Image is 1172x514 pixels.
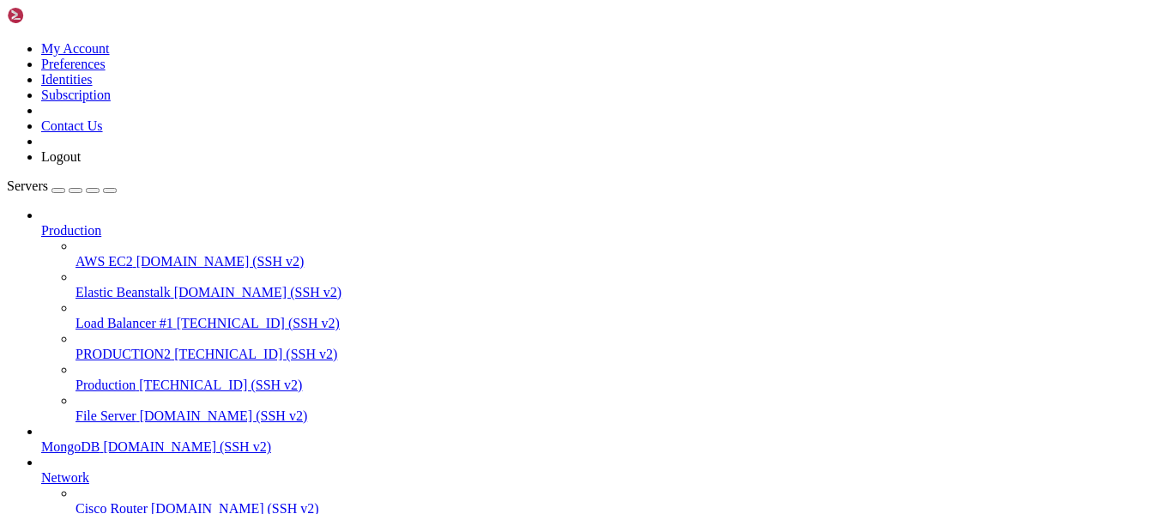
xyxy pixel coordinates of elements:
[76,239,1165,269] li: AWS EC2 [DOMAIN_NAME] (SSH v2)
[174,285,342,299] span: [DOMAIN_NAME] (SSH v2)
[41,424,1165,455] li: MongoDB [DOMAIN_NAME] (SSH v2)
[41,470,1165,486] a: Network
[7,178,117,193] a: Servers
[41,149,81,164] a: Logout
[41,118,103,133] a: Contact Us
[41,223,1165,239] a: Production
[76,300,1165,331] li: Load Balancer #1 [TECHNICAL_ID] (SSH v2)
[76,378,136,392] span: Production
[7,178,48,193] span: Servers
[174,347,337,361] span: [TECHNICAL_ID] (SSH v2)
[41,88,111,102] a: Subscription
[41,223,101,238] span: Production
[140,408,308,423] span: [DOMAIN_NAME] (SSH v2)
[41,72,93,87] a: Identities
[76,316,1165,331] a: Load Balancer #1 [TECHNICAL_ID] (SSH v2)
[76,362,1165,393] li: Production [TECHNICAL_ID] (SSH v2)
[76,269,1165,300] li: Elastic Beanstalk [DOMAIN_NAME] (SSH v2)
[139,378,302,392] span: [TECHNICAL_ID] (SSH v2)
[76,285,171,299] span: Elastic Beanstalk
[136,254,305,269] span: [DOMAIN_NAME] (SSH v2)
[76,331,1165,362] li: PRODUCTION2 [TECHNICAL_ID] (SSH v2)
[76,378,1165,393] a: Production [TECHNICAL_ID] (SSH v2)
[41,439,1165,455] a: MongoDB [DOMAIN_NAME] (SSH v2)
[76,347,171,361] span: PRODUCTION2
[7,7,106,24] img: Shellngn
[41,470,89,485] span: Network
[41,57,106,71] a: Preferences
[76,254,1165,269] a: AWS EC2 [DOMAIN_NAME] (SSH v2)
[76,408,136,423] span: File Server
[76,285,1165,300] a: Elastic Beanstalk [DOMAIN_NAME] (SSH v2)
[41,208,1165,424] li: Production
[41,41,110,56] a: My Account
[103,439,271,454] span: [DOMAIN_NAME] (SSH v2)
[76,347,1165,362] a: PRODUCTION2 [TECHNICAL_ID] (SSH v2)
[177,316,340,330] span: [TECHNICAL_ID] (SSH v2)
[76,254,133,269] span: AWS EC2
[76,408,1165,424] a: File Server [DOMAIN_NAME] (SSH v2)
[41,439,100,454] span: MongoDB
[76,316,173,330] span: Load Balancer #1
[76,393,1165,424] li: File Server [DOMAIN_NAME] (SSH v2)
